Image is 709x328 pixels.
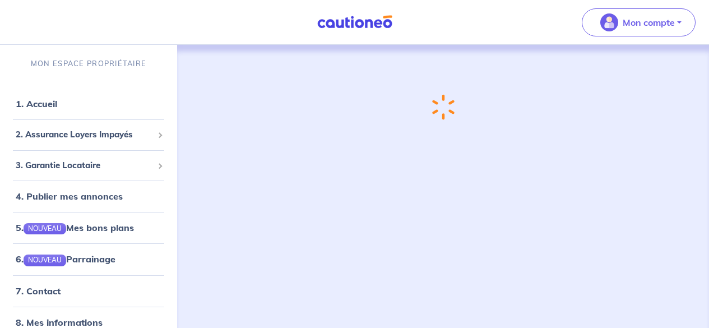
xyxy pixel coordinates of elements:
[432,94,455,120] img: loading-spinner
[4,248,173,270] div: 6.NOUVEAUParrainage
[600,13,618,31] img: illu_account_valid_menu.svg
[313,15,397,29] img: Cautioneo
[16,253,115,265] a: 6.NOUVEAUParrainage
[16,128,153,141] span: 2. Assurance Loyers Impayés
[4,216,173,239] div: 5.NOUVEAUMes bons plans
[16,159,153,172] span: 3. Garantie Locataire
[16,285,61,297] a: 7. Contact
[31,58,146,69] p: MON ESPACE PROPRIÉTAIRE
[4,280,173,302] div: 7. Contact
[4,155,173,177] div: 3. Garantie Locataire
[16,222,134,233] a: 5.NOUVEAUMes bons plans
[16,98,57,109] a: 1. Accueil
[4,93,173,115] div: 1. Accueil
[4,124,173,146] div: 2. Assurance Loyers Impayés
[623,16,675,29] p: Mon compte
[16,191,123,202] a: 4. Publier mes annonces
[582,8,696,36] button: illu_account_valid_menu.svgMon compte
[16,317,103,328] a: 8. Mes informations
[4,185,173,207] div: 4. Publier mes annonces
